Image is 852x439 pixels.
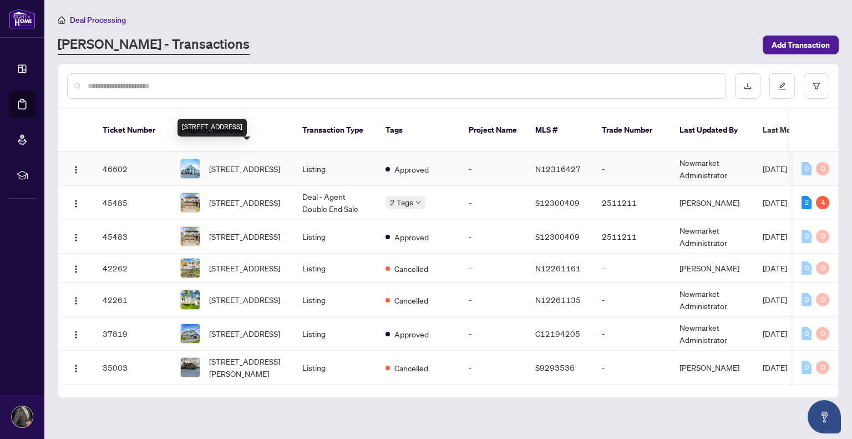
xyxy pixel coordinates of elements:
[94,317,171,351] td: 37819
[70,15,126,25] span: Deal Processing
[816,230,829,243] div: 0
[816,293,829,306] div: 0
[593,152,671,186] td: -
[181,227,200,246] img: thumbnail-img
[816,196,829,209] div: 4
[293,283,377,317] td: Listing
[293,186,377,220] td: Deal - Agent Double End Sale
[671,109,754,152] th: Last Updated By
[460,152,526,186] td: -
[293,254,377,283] td: Listing
[671,283,754,317] td: Newmarket Administrator
[460,351,526,385] td: -
[802,196,812,209] div: 2
[772,36,830,54] span: Add Transaction
[808,400,841,433] button: Open asap
[209,327,280,340] span: [STREET_ADDRESS]
[769,73,795,99] button: edit
[67,325,85,342] button: Logo
[209,262,280,274] span: [STREET_ADDRESS]
[535,263,581,273] span: N12261161
[181,290,200,309] img: thumbnail-img
[67,194,85,211] button: Logo
[209,163,280,175] span: [STREET_ADDRESS]
[526,109,593,152] th: MLS #
[460,109,526,152] th: Project Name
[390,196,413,209] span: 2 Tags
[671,220,754,254] td: Newmarket Administrator
[67,359,85,376] button: Logo
[671,317,754,351] td: Newmarket Administrator
[67,259,85,277] button: Logo
[671,351,754,385] td: [PERSON_NAME]
[763,231,787,241] span: [DATE]
[67,228,85,245] button: Logo
[763,263,787,273] span: [DATE]
[816,162,829,175] div: 0
[72,199,80,208] img: Logo
[58,35,250,55] a: [PERSON_NAME] - Transactions
[763,164,787,174] span: [DATE]
[593,254,671,283] td: -
[209,355,285,380] span: [STREET_ADDRESS][PERSON_NAME]
[593,186,671,220] td: 2511211
[58,16,65,24] span: home
[535,329,580,339] span: C12194205
[593,317,671,351] td: -
[802,230,812,243] div: 0
[94,186,171,220] td: 45485
[593,351,671,385] td: -
[67,291,85,309] button: Logo
[394,163,429,175] span: Approved
[67,160,85,178] button: Logo
[763,36,839,54] button: Add Transaction
[535,231,580,241] span: S12300409
[671,254,754,283] td: [PERSON_NAME]
[394,231,429,243] span: Approved
[181,159,200,178] img: thumbnail-img
[209,196,280,209] span: [STREET_ADDRESS]
[802,261,812,275] div: 0
[804,73,829,99] button: filter
[394,263,428,275] span: Cancelled
[94,254,171,283] td: 42262
[763,329,787,339] span: [DATE]
[209,230,280,243] span: [STREET_ADDRESS]
[181,324,200,343] img: thumbnail-img
[72,233,80,242] img: Logo
[293,152,377,186] td: Listing
[209,294,280,306] span: [STREET_ADDRESS]
[816,361,829,374] div: 0
[181,259,200,277] img: thumbnail-img
[415,200,421,205] span: down
[377,109,460,152] th: Tags
[94,109,171,152] th: Ticket Number
[593,283,671,317] td: -
[394,362,428,374] span: Cancelled
[293,317,377,351] td: Listing
[72,330,80,339] img: Logo
[735,73,760,99] button: download
[293,220,377,254] td: Listing
[813,82,820,90] span: filter
[802,293,812,306] div: 0
[171,109,293,152] th: Property Address
[181,358,200,377] img: thumbnail-img
[394,294,428,306] span: Cancelled
[72,364,80,373] img: Logo
[9,8,35,29] img: logo
[744,82,752,90] span: download
[802,327,812,340] div: 0
[802,361,812,374] div: 0
[177,119,247,137] div: [STREET_ADDRESS]
[671,186,754,220] td: [PERSON_NAME]
[535,164,581,174] span: N12316427
[94,283,171,317] td: 42261
[394,328,429,340] span: Approved
[460,254,526,283] td: -
[460,317,526,351] td: -
[535,362,575,372] span: S9293536
[12,406,33,427] img: Profile Icon
[816,327,829,340] div: 0
[293,109,377,152] th: Transaction Type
